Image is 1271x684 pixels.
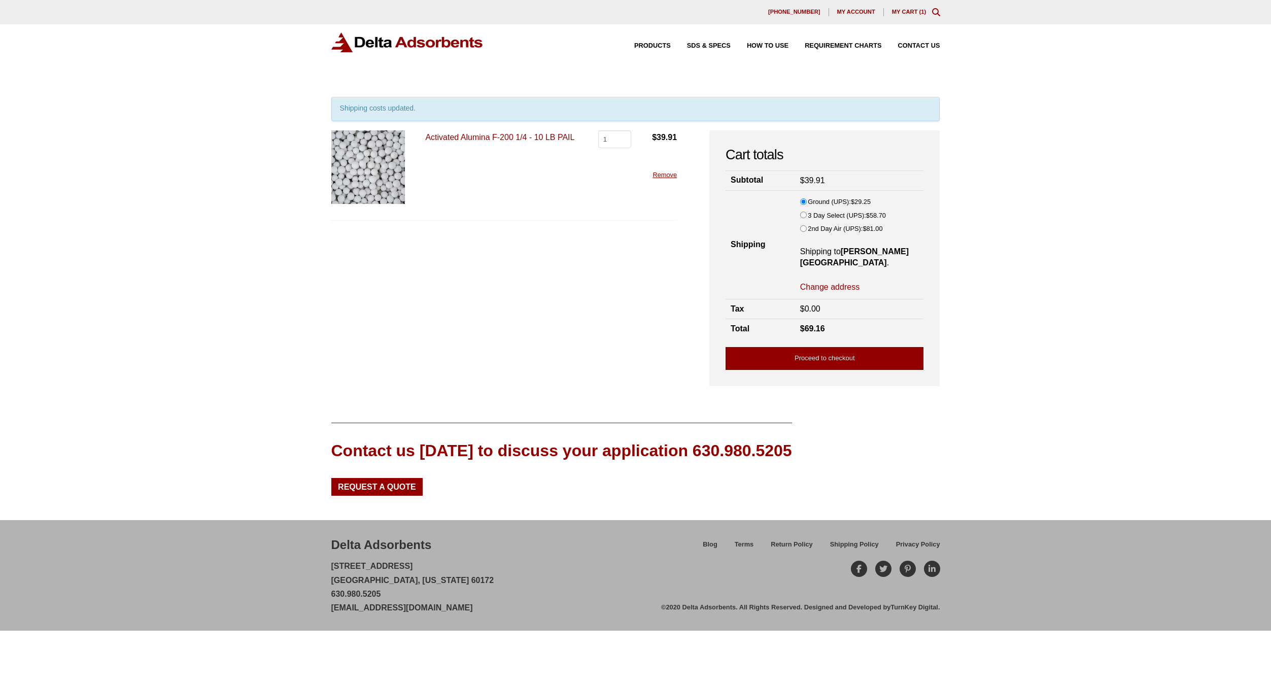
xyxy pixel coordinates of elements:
span: $ [866,212,870,219]
bdi: 69.16 [800,324,825,333]
bdi: 58.70 [866,212,886,219]
a: [PHONE_NUMBER] [760,8,829,16]
a: Products [618,43,671,49]
input: Product quantity [598,130,631,148]
a: SDS & SPECS [671,43,731,49]
a: Blog [694,539,726,557]
bdi: 39.91 [800,176,825,185]
img: Delta Adsorbents [331,32,484,52]
h2: Cart totals [726,147,923,163]
label: 2nd Day Air (UPS): [808,223,882,234]
a: My Cart (1) [892,9,926,15]
a: Activated Alumina F-200 1/4 - 10 LB PAIL [425,133,574,142]
span: $ [800,304,805,313]
bdi: 0.00 [800,304,820,313]
bdi: 81.00 [863,225,882,232]
span: SDS & SPECS [687,43,731,49]
div: Delta Adsorbents [331,536,432,554]
span: Contact Us [898,43,940,49]
span: Terms [735,541,753,548]
span: My account [837,9,875,15]
span: $ [851,198,854,206]
bdi: 29.25 [851,198,871,206]
span: $ [800,324,805,333]
span: $ [800,176,805,185]
div: Toggle Modal Content [932,8,940,16]
p: Shipping to . [800,246,919,269]
a: My account [829,8,884,16]
label: 3 Day Select (UPS): [808,210,886,221]
a: Requirement Charts [788,43,881,49]
a: Contact Us [882,43,940,49]
a: Return Policy [762,539,821,557]
a: TurnKey Digital [890,603,938,611]
span: Privacy Policy [896,541,940,548]
span: 1 [921,9,924,15]
a: Remove this item [652,171,677,179]
span: Requirement Charts [805,43,881,49]
a: Terms [726,539,762,557]
th: Total [726,319,795,339]
span: Blog [703,541,717,548]
a: Privacy Policy [887,539,940,557]
th: Shipping [726,191,795,299]
div: Contact us [DATE] to discuss your application 630.980.5205 [331,439,792,462]
th: Subtotal [726,170,795,190]
span: $ [652,133,657,142]
div: ©2020 Delta Adsorbents. All Rights Reserved. Designed and Developed by . [661,603,940,612]
span: Request a Quote [338,483,416,491]
label: Ground (UPS): [808,196,871,208]
a: How to Use [731,43,788,49]
p: [STREET_ADDRESS] [GEOGRAPHIC_DATA], [US_STATE] 60172 630.980.5205 [331,559,494,614]
span: Products [634,43,671,49]
span: Return Policy [771,541,813,548]
th: Tax [726,299,795,319]
span: $ [863,225,866,232]
bdi: 39.91 [652,133,677,142]
img: Activated Alumina F-200 1/4 - 10 LB PAIL [331,130,405,204]
a: Change address [800,282,860,293]
strong: [PERSON_NAME][GEOGRAPHIC_DATA] [800,247,909,267]
a: Request a Quote [331,478,423,495]
a: Shipping Policy [821,539,887,557]
span: [PHONE_NUMBER] [768,9,820,15]
div: Shipping costs updated. [331,97,940,121]
a: [EMAIL_ADDRESS][DOMAIN_NAME] [331,603,473,612]
span: Shipping Policy [830,541,879,548]
a: Proceed to checkout [726,347,923,370]
span: How to Use [747,43,788,49]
